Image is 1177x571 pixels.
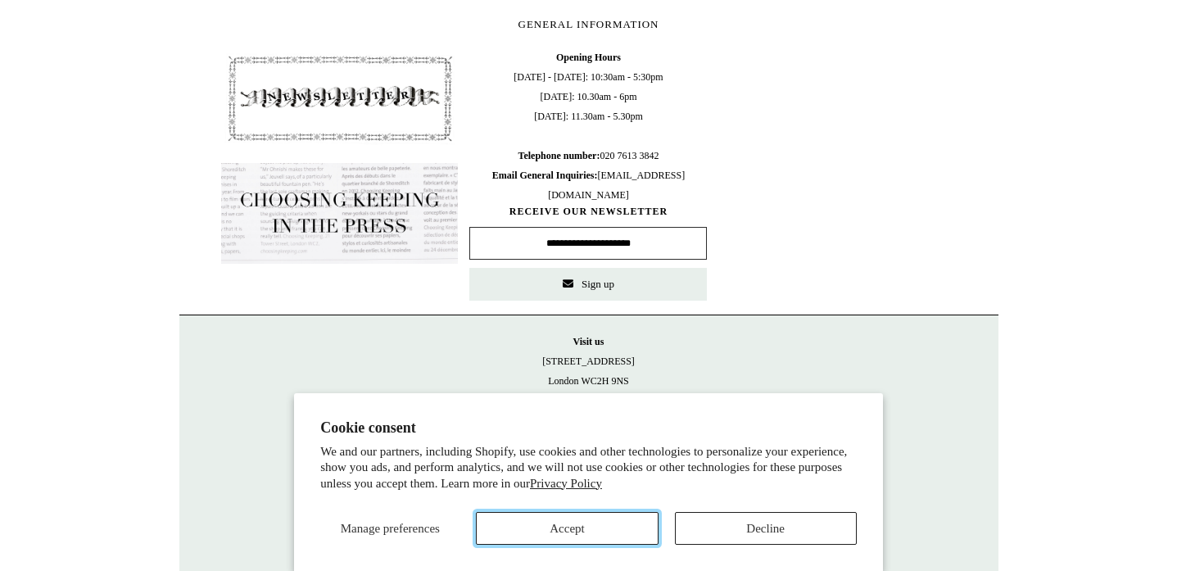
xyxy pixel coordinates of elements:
h2: Cookie consent [320,419,857,437]
span: GENERAL INFORMATION [518,18,659,30]
span: [EMAIL_ADDRESS][DOMAIN_NAME] [492,170,685,201]
span: Manage preferences [341,522,440,535]
button: Manage preferences [320,512,459,545]
span: RECEIVE OUR NEWSLETTER [469,205,707,219]
p: We and our partners, including Shopify, use cookies and other technologies to personalize your ex... [320,444,857,492]
b: Telephone number [518,150,600,161]
span: [DATE] - [DATE]: 10:30am - 5:30pm [DATE]: 10.30am - 6pm [DATE]: 11.30am - 5.30pm 020 7613 3842 [469,48,707,205]
span: Sign up [582,278,614,290]
iframe: google_map [718,48,956,293]
b: Email General Inquiries: [492,170,598,181]
p: [STREET_ADDRESS] London WC2H 9NS [DATE] - [DATE] 10:30am to 5:30pm [DATE] 10.30am to 6pm [DATE] 1... [196,332,982,469]
button: Decline [675,512,857,545]
button: Accept [476,512,658,545]
b: : [596,150,600,161]
b: Opening Hours [556,52,621,63]
img: pf-635a2b01-aa89-4342-bbcd-4371b60f588c--In-the-press-Button_1200x.jpg [221,163,459,265]
a: Privacy Policy [530,477,602,490]
strong: Visit us [573,336,604,347]
img: pf-4db91bb9--1305-Newsletter-Button_1200x.jpg [221,48,459,149]
button: Sign up [469,268,707,301]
